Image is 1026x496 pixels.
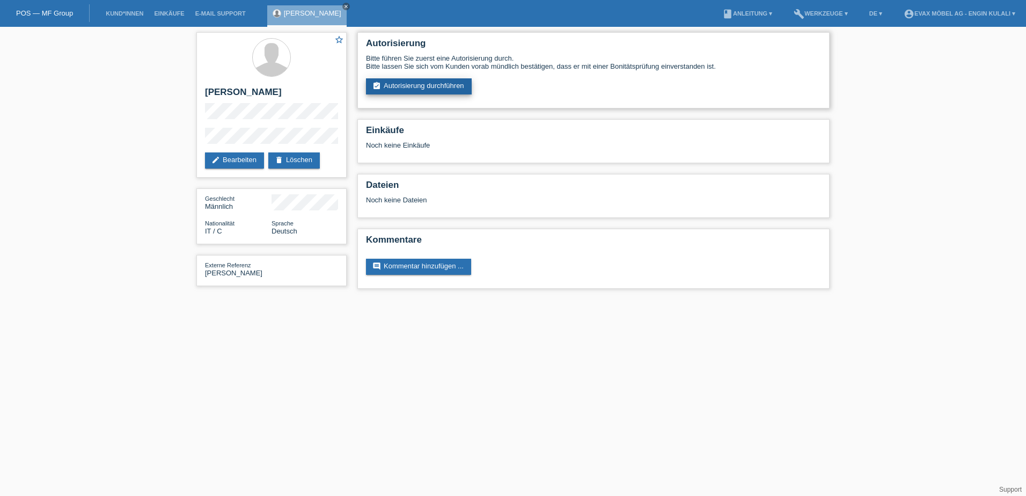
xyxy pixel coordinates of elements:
div: Noch keine Dateien [366,196,694,204]
span: Geschlecht [205,195,234,202]
h2: [PERSON_NAME] [205,87,338,103]
a: DE ▾ [864,10,888,17]
span: Sprache [272,220,294,227]
i: edit [211,156,220,164]
a: Kund*innen [100,10,149,17]
i: star_border [334,35,344,45]
i: book [722,9,733,19]
div: [PERSON_NAME] [205,261,272,277]
i: account_circle [904,9,914,19]
div: Männlich [205,194,272,210]
a: star_border [334,35,344,46]
a: E-Mail Support [190,10,251,17]
i: comment [372,262,381,271]
a: Support [999,486,1022,493]
h2: Kommentare [366,235,821,251]
span: Externe Referenz [205,262,251,268]
span: Italien / C / 01.09.2015 [205,227,222,235]
a: editBearbeiten [205,152,264,169]
a: bookAnleitung ▾ [717,10,778,17]
a: POS — MF Group [16,9,73,17]
i: assignment_turned_in [372,82,381,90]
h2: Autorisierung [366,38,821,54]
a: account_circleEVAX Möbel AG - Engin Kulali ▾ [898,10,1021,17]
span: Deutsch [272,227,297,235]
a: Einkäufe [149,10,189,17]
i: close [343,4,349,9]
a: commentKommentar hinzufügen ... [366,259,471,275]
a: assignment_turned_inAutorisierung durchführen [366,78,472,94]
a: close [342,3,350,10]
h2: Einkäufe [366,125,821,141]
i: build [794,9,804,19]
div: Bitte führen Sie zuerst eine Autorisierung durch. Bitte lassen Sie sich vom Kunden vorab mündlich... [366,54,821,70]
a: buildWerkzeuge ▾ [788,10,853,17]
a: [PERSON_NAME] [284,9,341,17]
i: delete [275,156,283,164]
a: deleteLöschen [268,152,320,169]
span: Nationalität [205,220,234,227]
h2: Dateien [366,180,821,196]
div: Noch keine Einkäufe [366,141,821,157]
